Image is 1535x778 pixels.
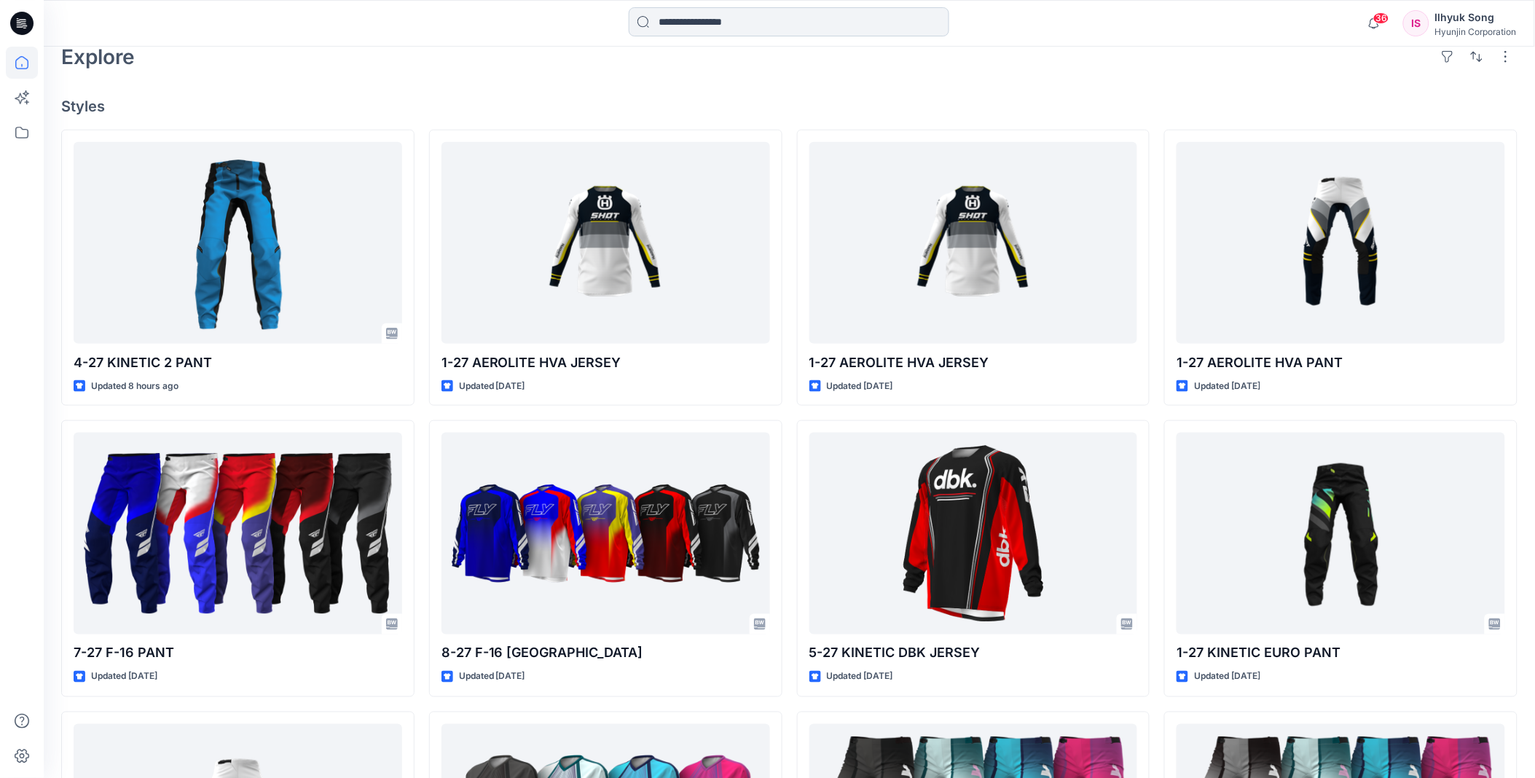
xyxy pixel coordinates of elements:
[1177,643,1505,664] p: 1-27 KINETIC EURO PANT
[74,142,402,344] a: 4-27 KINETIC 2 PANT
[74,433,402,634] a: 7-27 F-16 PANT
[1177,142,1505,344] a: 1-27 AEROLITE HVA PANT
[61,45,135,68] h2: Explore
[1403,10,1429,36] div: IS
[74,643,402,664] p: 7-27 F-16 PANT
[61,98,1518,115] h4: Styles
[441,142,770,344] a: 1-27 AEROLITE HVA JERSEY
[459,379,525,394] p: Updated [DATE]
[74,353,402,373] p: 4-27 KINETIC 2 PANT
[809,353,1138,373] p: 1-27 AEROLITE HVA JERSEY
[441,353,770,373] p: 1-27 AEROLITE HVA JERSEY
[91,379,178,394] p: Updated 8 hours ago
[809,643,1138,664] p: 5-27 KINETIC DBK JERSEY
[809,142,1138,344] a: 1-27 AEROLITE HVA JERSEY
[1194,379,1260,394] p: Updated [DATE]
[827,669,893,685] p: Updated [DATE]
[1194,669,1260,685] p: Updated [DATE]
[459,669,525,685] p: Updated [DATE]
[1435,9,1517,26] div: Ilhyuk Song
[827,379,893,394] p: Updated [DATE]
[1373,12,1389,24] span: 36
[1435,26,1517,37] div: Hyunjin Corporation
[809,433,1138,634] a: 5-27 KINETIC DBK JERSEY
[441,433,770,634] a: 8-27 F-16 JERSEY
[1177,353,1505,373] p: 1-27 AEROLITE HVA PANT
[441,643,770,664] p: 8-27 F-16 [GEOGRAPHIC_DATA]
[1177,433,1505,634] a: 1-27 KINETIC EURO PANT
[91,669,157,685] p: Updated [DATE]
